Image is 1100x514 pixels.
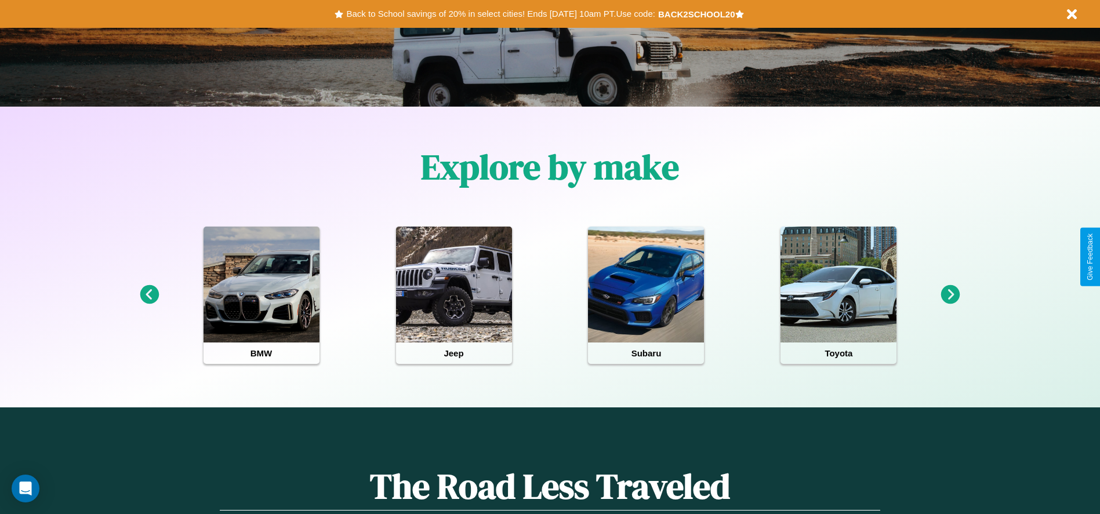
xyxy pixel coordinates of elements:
[421,143,679,191] h1: Explore by make
[343,6,658,22] button: Back to School savings of 20% in select cities! Ends [DATE] 10am PT.Use code:
[12,475,39,502] div: Open Intercom Messenger
[780,342,896,364] h4: Toyota
[588,342,704,364] h4: Subaru
[658,9,735,19] b: BACK2SCHOOL20
[396,342,512,364] h4: Jeep
[204,342,320,364] h4: BMW
[220,462,880,511] h1: The Road Less Traveled
[1086,234,1094,280] div: Give Feedback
